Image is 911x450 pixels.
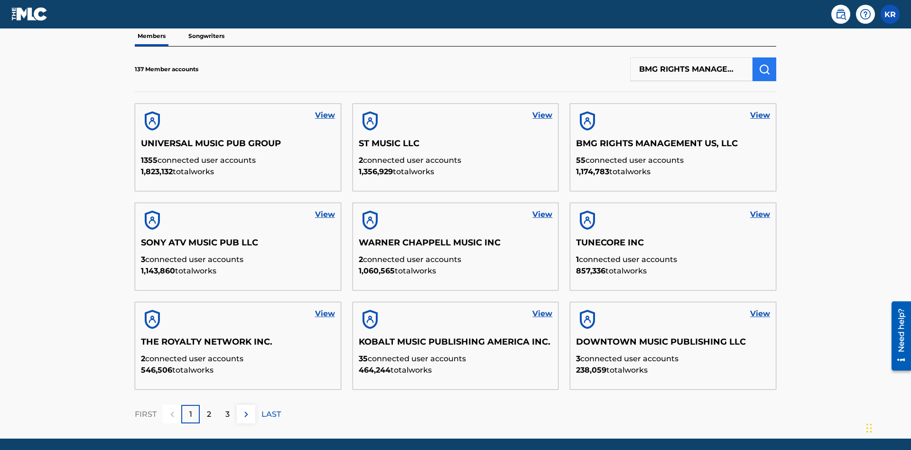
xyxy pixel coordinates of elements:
span: 3 [141,255,145,264]
p: connected user accounts [359,155,553,166]
span: 857,336 [576,266,605,275]
p: 137 Member accounts [135,65,198,74]
img: account [576,110,599,132]
input: Search Members [630,57,753,81]
img: search [835,9,846,20]
a: View [315,308,335,319]
h5: TUNECORE INC [576,237,770,254]
p: total works [141,166,335,178]
span: 55 [576,156,586,165]
span: 238,059 [576,366,606,375]
p: connected user accounts [141,254,335,265]
img: help [860,9,871,20]
p: connected user accounts [576,353,770,365]
span: 1,060,565 [359,266,395,275]
h5: SONY ATV MUSIC PUB LLC [141,237,335,254]
p: connected user accounts [141,353,335,365]
a: View [315,110,335,121]
span: 1,823,132 [141,167,173,176]
span: 2 [359,156,363,165]
span: 2 [359,255,363,264]
a: Public Search [831,5,850,24]
h5: ST MUSIC LLC [359,138,553,155]
div: Help [856,5,875,24]
p: Songwriters [186,26,227,46]
p: total works [359,166,553,178]
p: Members [135,26,168,46]
img: account [576,209,599,232]
img: right [241,409,252,420]
p: total works [576,265,770,277]
a: View [750,209,770,220]
div: Drag [866,414,872,442]
img: MLC Logo [11,7,48,21]
p: connected user accounts [359,353,553,365]
span: 1,356,929 [359,167,393,176]
a: View [750,308,770,319]
h5: KOBALT MUSIC PUBLISHING AMERICA INC. [359,337,553,353]
p: 1 [189,409,192,420]
a: View [532,308,552,319]
img: account [141,209,164,232]
div: User Menu [881,5,900,24]
a: View [315,209,335,220]
img: account [141,110,164,132]
span: 546,506 [141,366,172,375]
h5: BMG RIGHTS MANAGEMENT US, LLC [576,138,770,155]
h5: UNIVERSAL MUSIC PUB GROUP [141,138,335,155]
p: connected user accounts [576,155,770,166]
img: account [576,308,599,331]
p: total works [141,265,335,277]
p: connected user accounts [141,155,335,166]
iframe: Resource Center [884,298,911,375]
p: LAST [261,409,281,420]
span: 1,143,860 [141,266,175,275]
h5: WARNER CHAPPELL MUSIC INC [359,237,553,254]
span: 3 [576,354,580,363]
p: total works [141,365,335,376]
h5: THE ROYALTY NETWORK INC. [141,337,335,353]
iframe: Chat Widget [864,404,911,450]
img: account [359,209,381,232]
a: View [750,110,770,121]
span: 1,174,783 [576,167,609,176]
span: 35 [359,354,368,363]
p: FIRST [135,409,157,420]
span: 2 [141,354,145,363]
p: total works [576,166,770,178]
h5: DOWNTOWN MUSIC PUBLISHING LLC [576,337,770,353]
p: total works [576,365,770,376]
img: account [359,308,381,331]
a: View [532,209,552,220]
a: View [532,110,552,121]
p: total works [359,365,553,376]
span: 464,244 [359,366,390,375]
p: total works [359,265,553,277]
img: account [141,308,164,331]
p: 2 [207,409,211,420]
img: Search Works [759,64,770,75]
p: connected user accounts [359,254,553,265]
img: account [359,110,381,132]
p: 3 [225,409,230,420]
span: 1 [576,255,579,264]
span: 1355 [141,156,158,165]
p: connected user accounts [576,254,770,265]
